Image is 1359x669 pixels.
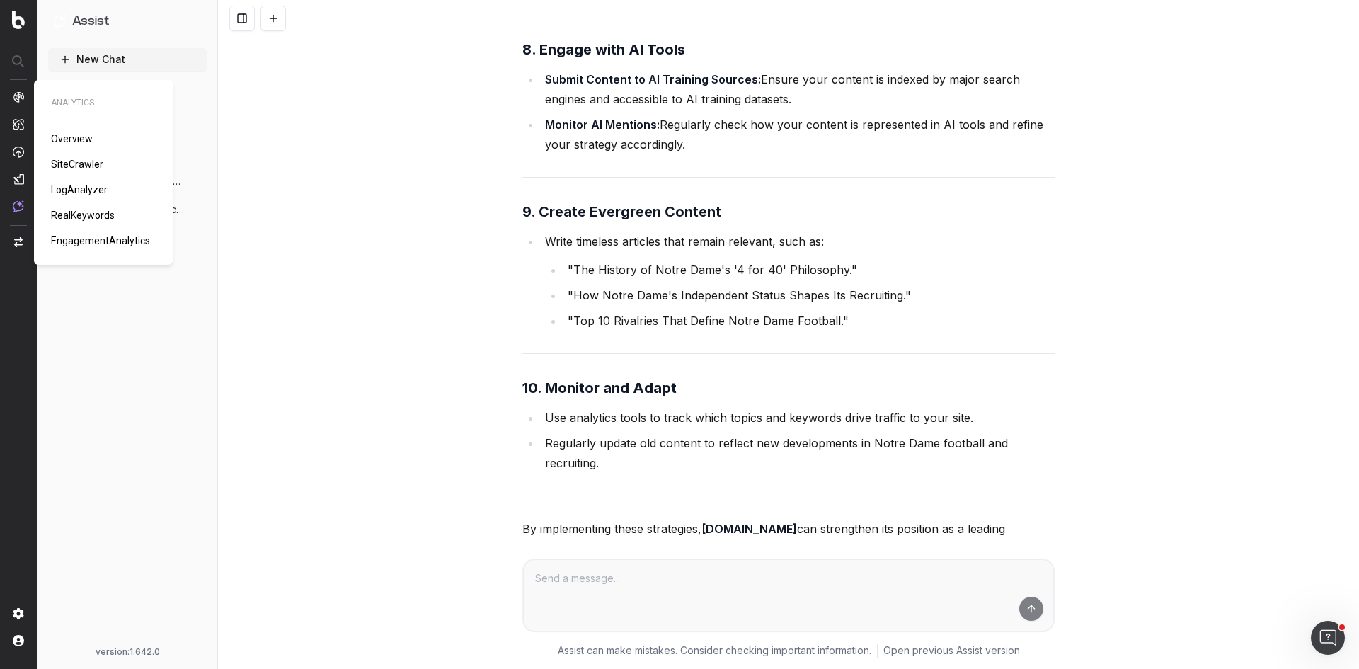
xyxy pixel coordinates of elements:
div: version: 1.642.0 [54,646,201,658]
strong: 10. Monitor and Adapt [522,379,677,396]
a: RealKeywords [51,208,120,222]
iframe: Intercom live chat [1311,621,1345,655]
img: Assist [13,200,24,212]
a: How to use Assist [48,76,207,99]
span: RealKeywords [51,210,115,221]
button: Assist [54,11,201,31]
li: Write timeless articles that remain relevant, such as: [541,231,1055,331]
a: Open previous Assist version [883,644,1020,658]
span: LogAnalyzer [51,184,108,195]
img: Activation [13,146,24,158]
p: Assist can make mistakes. Consider checking important information. [558,644,871,658]
span: Overview [51,133,93,144]
li: Ensure your content is indexed by major search engines and accessible to AI training datasets. [541,69,1055,109]
img: Botify logo [12,11,25,29]
a: Overview [51,132,98,146]
img: Setting [13,608,24,619]
a: LogAnalyzer [51,183,113,197]
li: "The History of Notre Dame's '4 for 40' Philosophy." [563,260,1055,280]
span: ANALYTICS [51,97,156,108]
img: My account [13,635,24,646]
strong: 8. Engage with AI Tools [522,41,685,58]
a: EngagementAnalytics [51,234,156,248]
li: Regularly check how your content is represented in AI tools and refine your strategy accordingly. [541,115,1055,154]
img: Studio [13,173,24,185]
img: Intelligence [13,118,24,130]
p: By implementing these strategies, can strengthen its position as a leading resource for Notre Dam... [522,519,1055,578]
li: "Top 10 Rivalries That Define Notre Dame Football." [563,311,1055,331]
span: EngagementAnalytics [51,235,150,246]
span: SiteCrawler [51,159,103,170]
strong: Submit Content to AI Training Sources: [545,72,761,86]
img: Analytics [13,91,24,103]
strong: 9. Create Evergreen Content [522,203,721,220]
strong: [DOMAIN_NAME] [701,522,797,536]
li: Use analytics tools to track which topics and keywords drive traffic to your site. [541,408,1055,428]
strong: Monitor AI Mentions: [545,118,660,132]
button: New Chat [48,48,207,71]
li: "How Notre Dame's Independent Status Shapes Its Recruiting." [563,285,1055,305]
li: Regularly update old content to reflect new developments in Notre Dame football and recruiting. [541,433,1055,473]
h1: Assist [72,11,109,31]
img: Assist [54,14,67,28]
a: SiteCrawler [51,157,109,171]
img: Switch project [14,237,23,247]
